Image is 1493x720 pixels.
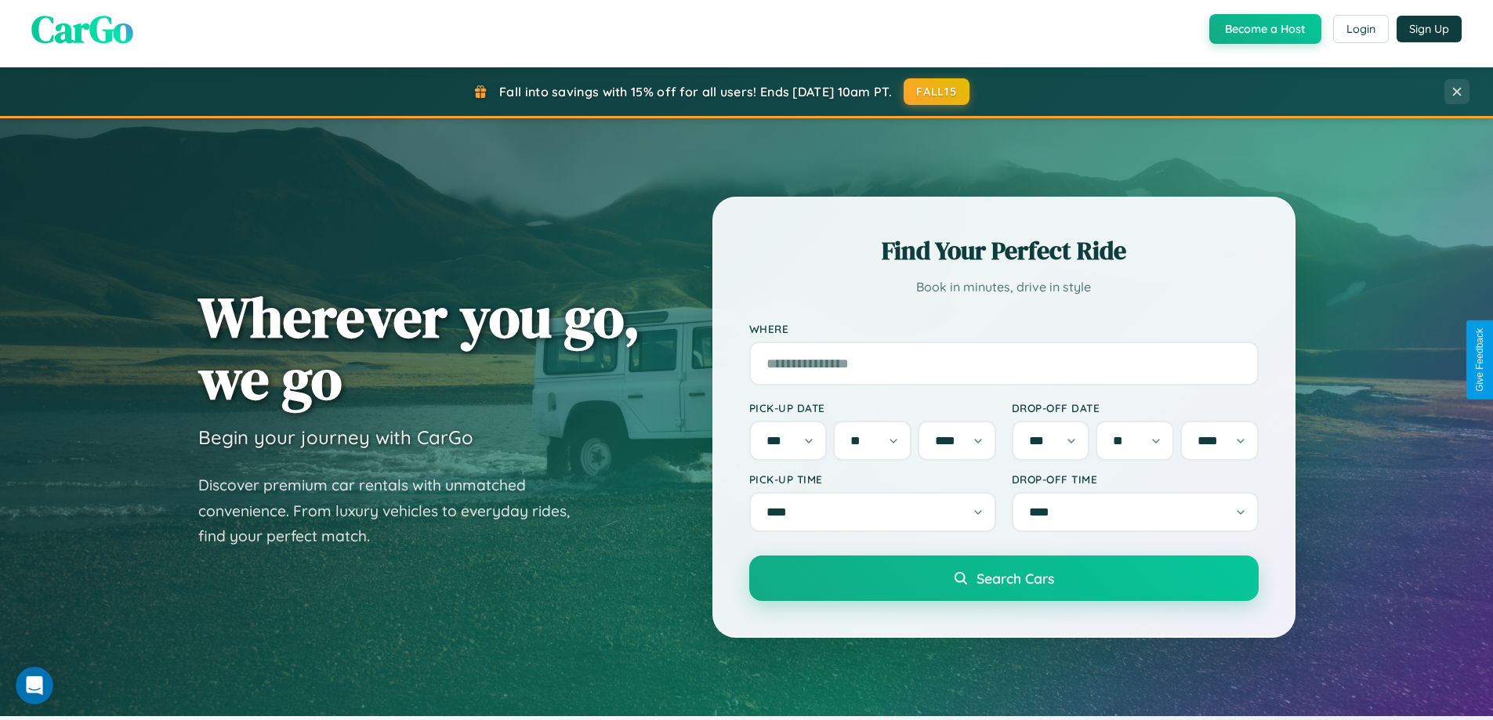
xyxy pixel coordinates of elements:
h3: Begin your journey with CarGo [198,425,473,449]
iframe: Intercom live chat [16,667,53,704]
span: CarGo [31,3,133,55]
button: FALL15 [904,78,969,105]
button: Become a Host [1209,14,1321,44]
button: Login [1333,15,1389,43]
label: Pick-up Time [749,472,996,486]
label: Pick-up Date [749,401,996,414]
label: Drop-off Time [1012,472,1259,486]
label: Where [749,322,1259,335]
label: Drop-off Date [1012,401,1259,414]
span: Search Cars [977,570,1054,587]
span: Fall into savings with 15% off for all users! Ends [DATE] 10am PT. [499,84,892,99]
p: Book in minutes, drive in style [749,276,1259,298]
div: Give Feedback [1474,328,1485,392]
p: Discover premium car rentals with unmatched convenience. From luxury vehicles to everyday rides, ... [198,472,590,549]
button: Sign Up [1397,16,1462,42]
button: Search Cars [749,555,1259,601]
h1: Wherever you go, we go [198,286,640,410]
h2: Find Your Perfect Ride [749,233,1259,268]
